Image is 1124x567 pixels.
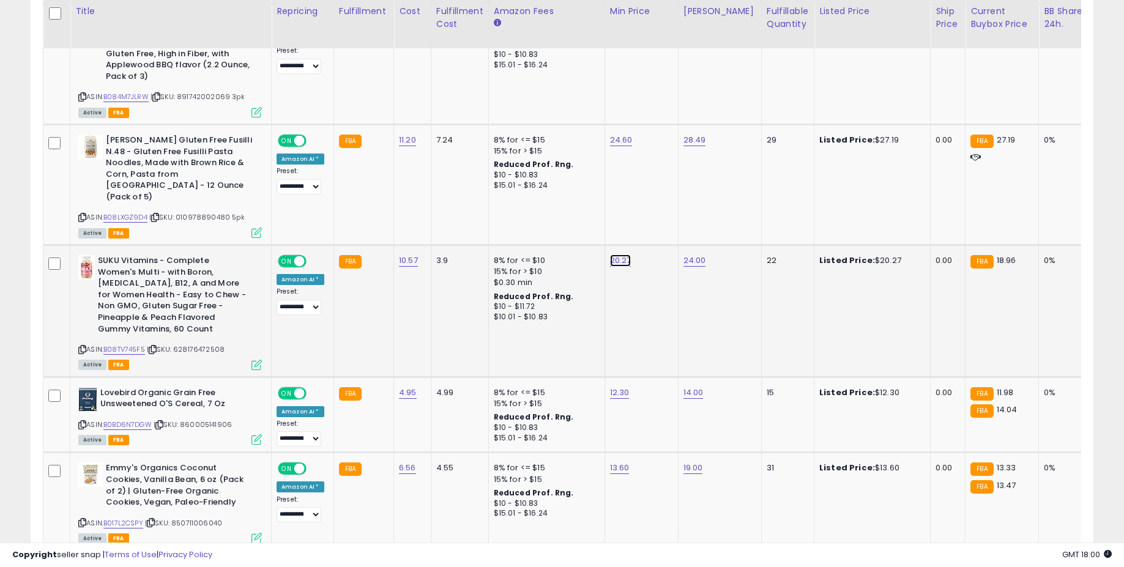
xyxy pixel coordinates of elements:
[997,254,1016,266] span: 18.96
[494,387,595,398] div: 8% for <= $15
[103,518,143,528] a: B017L2CSPY
[305,388,324,398] span: OFF
[997,404,1018,415] span: 14.04
[1044,387,1084,398] div: 0%
[1044,5,1089,31] div: BB Share 24h.
[970,387,993,401] small: FBA
[494,302,595,312] div: $10 - $11.72
[610,254,631,267] a: 20.27
[997,480,1016,491] span: 13.47
[78,462,103,487] img: 41wFNdz0q8L._SL40_.jpg
[683,134,706,146] a: 28.49
[494,255,595,266] div: 8% for <= $10
[158,549,212,560] a: Privacy Policy
[277,154,324,165] div: Amazon AI *
[683,387,704,399] a: 14.00
[494,508,595,519] div: $15.01 - $16.24
[819,387,875,398] b: Listed Price:
[339,387,362,401] small: FBA
[277,5,329,18] div: Repricing
[436,5,483,31] div: Fulfillment Cost
[106,14,255,85] b: Pan's Mushroom Jerky, Vegan Snacks, Dried Mushrooms Shiitake, Plant based Jerky, Meatless Jerky, ...
[108,360,129,370] span: FBA
[819,5,925,18] div: Listed Price
[997,134,1016,146] span: 27.19
[399,462,416,474] a: 6.56
[436,387,479,398] div: 4.99
[494,60,595,70] div: $15.01 - $16.24
[494,291,574,302] b: Reduced Prof. Rng.
[767,255,805,266] div: 22
[339,255,362,269] small: FBA
[305,256,324,267] span: OFF
[819,462,921,473] div: $13.60
[494,159,574,169] b: Reduced Prof. Rng.
[494,18,501,29] small: Amazon Fees.
[108,228,129,239] span: FBA
[494,474,595,485] div: 15% for > $15
[436,255,479,266] div: 3.9
[494,277,595,288] div: $0.30 min
[494,462,595,473] div: 8% for <= $15
[494,433,595,443] div: $15.01 - $16.24
[78,135,262,237] div: ASIN:
[277,46,324,74] div: Preset:
[147,344,225,354] span: | SKU: 628176472508
[78,387,97,412] img: 41mNZNzX02L._SL40_.jpg
[103,420,152,430] a: B0BD6N7DGW
[436,462,479,473] div: 4.55
[78,228,106,239] span: All listings currently available for purchase on Amazon
[997,462,1016,473] span: 13.33
[100,387,249,413] b: Lovebird Organic Grain Free Unsweetened O'S Cereal, 7 Oz
[767,5,809,31] div: Fulfillable Quantity
[399,5,426,18] div: Cost
[767,135,805,146] div: 29
[279,136,294,146] span: ON
[149,212,245,222] span: | SKU: 010978890480 5pk
[970,462,993,476] small: FBA
[279,256,294,267] span: ON
[494,487,574,498] b: Reduced Prof. Rng.
[819,255,921,266] div: $20.27
[970,404,993,418] small: FBA
[339,135,362,148] small: FBA
[767,462,805,473] div: 31
[970,135,993,148] small: FBA
[103,344,145,355] a: B08TV745F5
[970,480,993,494] small: FBA
[1044,255,1084,266] div: 0%
[305,464,324,474] span: OFF
[936,5,960,31] div: Ship Price
[494,412,574,422] b: Reduced Prof. Rng.
[494,266,595,277] div: 15% for > $10
[106,462,255,511] b: Emmy's Organics Coconut Cookies, Vanilla Bean, 6 oz (Pack of 2) | Gluten-Free Organic Cookies, Ve...
[683,254,706,267] a: 24.00
[277,167,324,195] div: Preset:
[494,170,595,180] div: $10 - $10.83
[339,5,389,18] div: Fulfillment
[98,255,247,338] b: SUKU Vitamins - Complete Women's Multi - with Boron, [MEDICAL_DATA], B12, A and More for Women He...
[339,462,362,476] small: FBA
[277,495,324,523] div: Preset:
[936,255,956,266] div: 0.00
[494,5,600,18] div: Amazon Fees
[610,5,673,18] div: Min Price
[399,387,417,399] a: 4.95
[494,423,595,433] div: $10 - $10.83
[399,134,416,146] a: 11.20
[610,462,630,474] a: 13.60
[12,549,212,561] div: seller snap | |
[819,254,875,266] b: Listed Price:
[819,387,921,398] div: $12.30
[1044,462,1084,473] div: 0%
[494,50,595,60] div: $10 - $10.83
[277,420,324,447] div: Preset:
[936,387,956,398] div: 0.00
[494,180,595,191] div: $15.01 - $16.24
[279,464,294,474] span: ON
[399,254,418,267] a: 10.57
[683,462,703,474] a: 19.00
[105,549,157,560] a: Terms of Use
[936,462,956,473] div: 0.00
[78,387,262,444] div: ASIN:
